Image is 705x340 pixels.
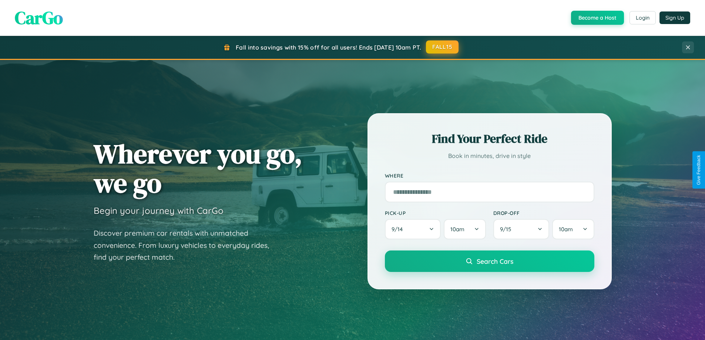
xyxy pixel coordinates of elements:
div: Give Feedback [696,155,701,185]
h3: Begin your journey with CarGo [94,205,224,216]
span: Fall into savings with 15% off for all users! Ends [DATE] 10am PT. [236,44,421,51]
span: 9 / 14 [392,226,406,233]
button: 10am [552,219,594,239]
h2: Find Your Perfect Ride [385,131,594,147]
label: Pick-up [385,210,486,216]
button: 9/15 [493,219,550,239]
button: 9/14 [385,219,441,239]
button: Sign Up [659,11,690,24]
span: CarGo [15,6,63,30]
span: Search Cars [477,257,513,265]
button: Become a Host [571,11,624,25]
h1: Wherever you go, we go [94,139,302,198]
button: 10am [444,219,486,239]
p: Book in minutes, drive in style [385,151,594,161]
button: Login [630,11,656,24]
span: 9 / 15 [500,226,515,233]
button: Search Cars [385,250,594,272]
span: 10am [559,226,573,233]
label: Drop-off [493,210,594,216]
span: 10am [450,226,464,233]
button: FALL15 [426,40,459,54]
label: Where [385,172,594,179]
p: Discover premium car rentals with unmatched convenience. From luxury vehicles to everyday rides, ... [94,227,279,263]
